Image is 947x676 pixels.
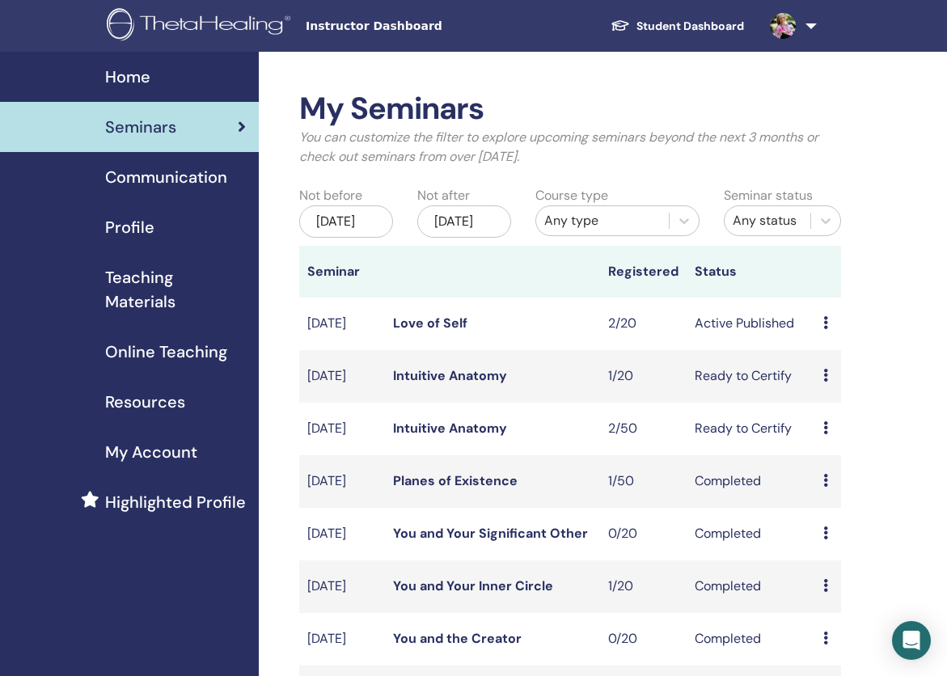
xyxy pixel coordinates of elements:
span: Seminars [105,115,176,139]
span: My Account [105,440,197,464]
td: Ready to Certify [687,350,816,403]
span: Profile [105,215,154,239]
a: Student Dashboard [598,11,757,41]
td: [DATE] [299,455,385,508]
a: Intuitive Anatomy [393,420,507,437]
span: Online Teaching [105,340,227,364]
label: Seminar status [724,186,813,205]
div: Open Intercom Messenger [892,621,931,660]
td: Completed [687,613,816,665]
a: Planes of Existence [393,472,518,489]
td: [DATE] [299,560,385,613]
a: Love of Self [393,315,467,332]
td: Ready to Certify [687,403,816,455]
td: 2/50 [600,403,686,455]
a: You and Your Inner Circle [393,577,553,594]
a: You and the Creator [393,630,522,647]
h2: My Seminars [299,91,841,128]
th: Status [687,246,816,298]
img: graduation-cap-white.svg [611,19,630,32]
td: 1/20 [600,560,686,613]
td: Completed [687,455,816,508]
td: Completed [687,508,816,560]
td: 1/50 [600,455,686,508]
a: You and Your Significant Other [393,525,588,542]
td: Completed [687,560,816,613]
span: Highlighted Profile [105,490,246,514]
th: Seminar [299,246,385,298]
span: Home [105,65,150,89]
label: Not before [299,186,362,205]
img: default.jpg [770,13,796,39]
img: logo.png [107,8,296,44]
span: Teaching Materials [105,265,246,314]
th: Registered [600,246,686,298]
a: Intuitive Anatomy [393,367,507,384]
span: Communication [105,165,227,189]
td: [DATE] [299,298,385,350]
td: 0/20 [600,613,686,665]
td: 2/20 [600,298,686,350]
p: You can customize the filter to explore upcoming seminars beyond the next 3 months or check out s... [299,128,841,167]
div: [DATE] [299,205,393,238]
td: Active Published [687,298,816,350]
label: Course type [535,186,608,205]
td: [DATE] [299,613,385,665]
td: [DATE] [299,508,385,560]
span: Instructor Dashboard [306,18,548,35]
td: 1/20 [600,350,686,403]
td: [DATE] [299,403,385,455]
div: Any status [733,211,802,230]
label: Not after [417,186,470,205]
td: 0/20 [600,508,686,560]
span: Resources [105,390,185,414]
td: [DATE] [299,350,385,403]
div: Any type [544,211,661,230]
div: [DATE] [417,205,511,238]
